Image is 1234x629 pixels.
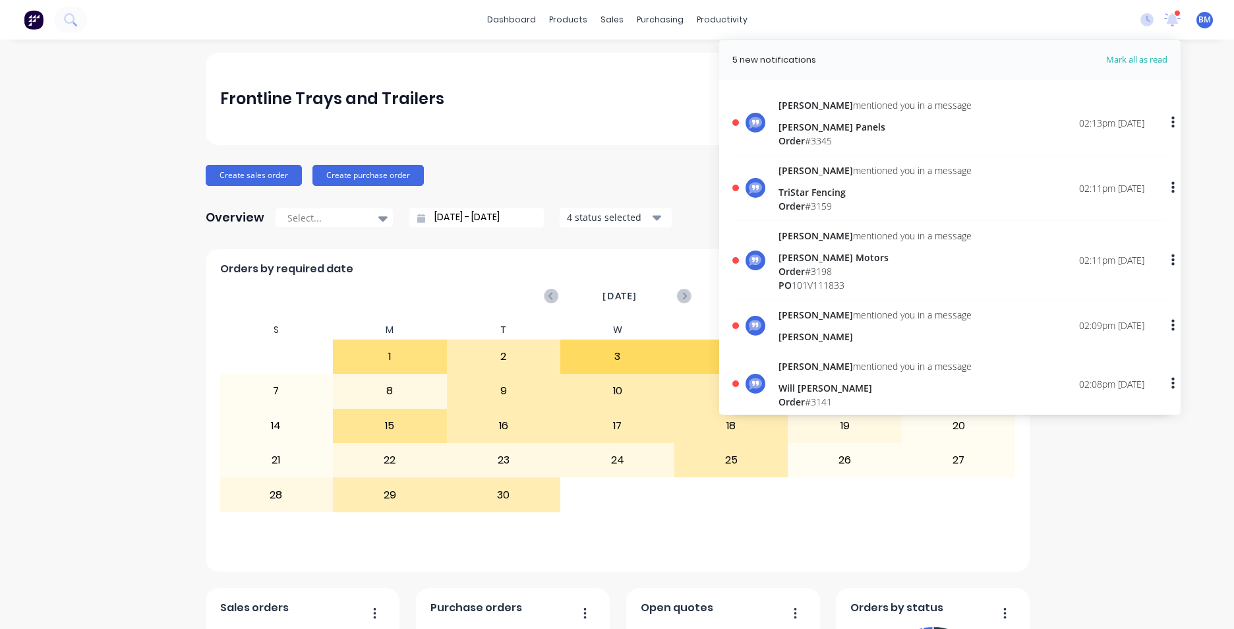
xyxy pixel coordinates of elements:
[779,359,972,373] div: mentioned you in a message
[206,165,302,186] button: Create sales order
[334,478,446,511] div: 29
[334,374,446,407] div: 8
[220,444,333,477] div: 21
[447,320,561,340] div: T
[690,10,754,30] div: productivity
[448,374,560,407] div: 9
[779,99,853,111] span: [PERSON_NAME]
[779,185,972,199] div: TriStar Fencing
[594,10,630,30] div: sales
[24,10,44,30] img: Factory
[675,409,788,442] div: 18
[779,135,805,147] span: Order
[779,134,972,148] div: # 3345
[448,478,560,511] div: 30
[561,340,674,373] div: 3
[902,409,1015,442] div: 20
[788,444,901,477] div: 26
[850,600,943,616] span: Orders by status
[779,330,972,344] div: [PERSON_NAME]
[630,10,690,30] div: purchasing
[561,374,674,407] div: 10
[560,320,674,340] div: W
[220,374,333,407] div: 7
[779,396,805,408] span: Order
[333,320,447,340] div: M
[1079,318,1144,332] div: 02:09pm [DATE]
[1079,377,1144,391] div: 02:08pm [DATE]
[448,409,560,442] div: 16
[788,409,901,442] div: 19
[779,360,853,373] span: [PERSON_NAME]
[481,10,543,30] a: dashboard
[220,478,333,511] div: 28
[430,600,522,616] span: Purchase orders
[1079,253,1144,267] div: 02:11pm [DATE]
[448,444,560,477] div: 23
[902,444,1015,477] div: 27
[732,53,816,67] div: 5 new notifications
[674,320,788,340] div: T
[560,208,672,227] button: 4 status selected
[561,444,674,477] div: 24
[779,120,972,134] div: [PERSON_NAME] Panels
[1079,181,1144,195] div: 02:11pm [DATE]
[779,279,792,291] span: PO
[220,409,333,442] div: 14
[779,265,805,278] span: Order
[220,261,353,277] span: Orders by required date
[220,86,444,112] div: Frontline Trays and Trailers
[779,278,972,292] div: 101V111833
[1079,116,1144,130] div: 02:13pm [DATE]
[779,200,805,212] span: Order
[220,600,289,616] span: Sales orders
[675,374,788,407] div: 11
[1198,14,1211,26] span: BM
[779,309,853,321] span: [PERSON_NAME]
[602,289,637,303] span: [DATE]
[543,10,594,30] div: products
[334,340,446,373] div: 1
[779,229,972,243] div: mentioned you in a message
[779,98,972,112] div: mentioned you in a message
[779,229,853,242] span: [PERSON_NAME]
[779,308,972,322] div: mentioned you in a message
[779,199,972,213] div: # 3159
[779,264,972,278] div: # 3198
[334,444,446,477] div: 22
[675,340,788,373] div: 4
[779,395,972,409] div: # 3141
[334,409,446,442] div: 15
[567,210,650,224] div: 4 status selected
[561,409,674,442] div: 17
[1059,53,1167,67] span: Mark all as read
[779,164,972,177] div: mentioned you in a message
[779,251,972,264] div: [PERSON_NAME] Motors
[675,444,788,477] div: 25
[641,600,713,616] span: Open quotes
[779,164,853,177] span: [PERSON_NAME]
[779,381,972,395] div: Will [PERSON_NAME]
[206,204,264,231] div: Overview
[220,320,334,340] div: S
[448,340,560,373] div: 2
[312,165,424,186] button: Create purchase order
